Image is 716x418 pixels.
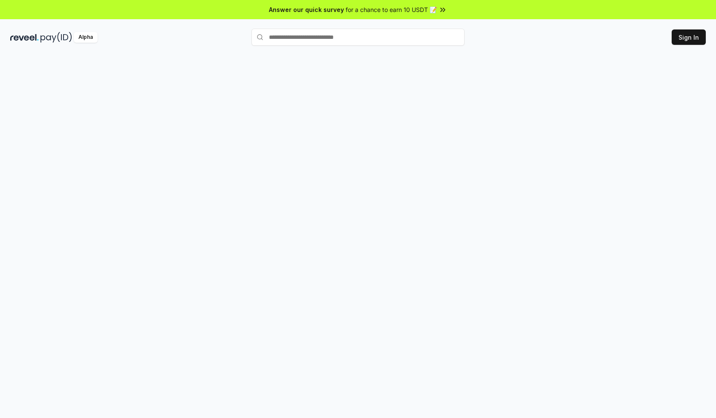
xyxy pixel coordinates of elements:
[269,5,344,14] span: Answer our quick survey
[74,32,98,43] div: Alpha
[346,5,437,14] span: for a chance to earn 10 USDT 📝
[672,29,706,45] button: Sign In
[40,32,72,43] img: pay_id
[10,32,39,43] img: reveel_dark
